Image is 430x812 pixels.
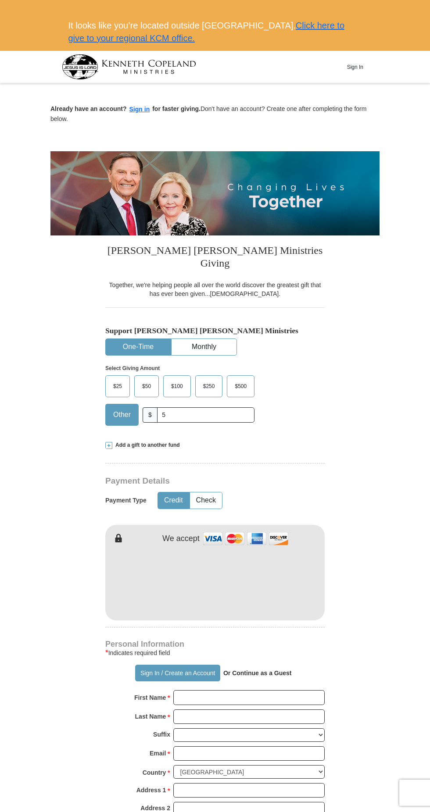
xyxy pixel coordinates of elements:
[172,339,236,355] button: Monthly
[199,380,219,393] span: $250
[143,407,158,423] span: $
[62,13,369,51] div: It looks like you’re located outside [GEOGRAPHIC_DATA].
[153,728,170,741] strong: Suffix
[105,648,325,658] div: Indicates required field
[143,766,166,779] strong: Country
[202,529,290,548] img: credit cards accepted
[127,104,153,114] button: Sign in
[105,641,325,648] h4: Personal Information
[136,784,166,796] strong: Address 1
[135,710,166,723] strong: Last Name
[157,407,254,423] input: Other Amount
[105,365,160,371] strong: Select Giving Amount
[105,235,325,281] h3: [PERSON_NAME] [PERSON_NAME] Ministries Giving
[50,105,201,112] strong: Already have an account? for faster giving.
[138,380,155,393] span: $50
[150,747,166,759] strong: Email
[112,442,180,449] span: Add a gift to another fund
[109,380,126,393] span: $25
[158,492,189,509] button: Credit
[62,54,196,79] img: kcm-header-logo.svg
[135,665,220,681] button: Sign In / Create an Account
[223,670,292,677] strong: Or Continue as a Guest
[105,326,325,335] h5: Support [PERSON_NAME] [PERSON_NAME] Ministries
[167,380,187,393] span: $100
[190,492,222,509] button: Check
[105,281,325,298] div: Together, we're helping people all over the world discover the greatest gift that has ever been g...
[134,691,166,704] strong: First Name
[230,380,251,393] span: $500
[50,104,380,123] p: Don't have an account? Create one after completing the form below.
[105,497,147,504] h5: Payment Type
[105,476,329,486] h3: Payment Details
[342,60,368,74] button: Sign In
[106,339,171,355] button: One-Time
[162,534,200,544] h4: We accept
[109,408,135,421] span: Other
[68,21,345,43] a: Click here to give to your regional KCM office.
